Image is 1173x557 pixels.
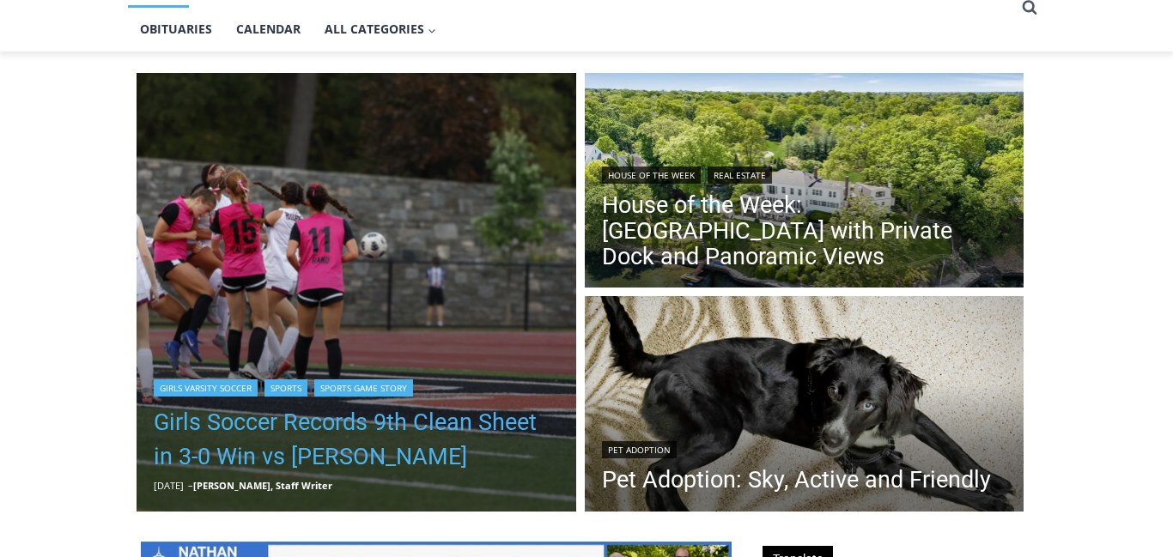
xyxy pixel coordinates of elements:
time: [DATE] [154,479,184,492]
a: House of the Week: [GEOGRAPHIC_DATA] with Private Dock and Panoramic Views [602,192,1007,269]
img: 13 Kirby Lane, Rye [585,73,1024,293]
img: (PHOTO: Hannah Jachman scores a header goal on October 7, 2025, with teammates Parker Calhoun (#1... [137,73,576,512]
a: Read More House of the Week: Historic Rye Waterfront Estate with Private Dock and Panoramic Views [585,73,1024,293]
a: [PERSON_NAME], Staff Writer [193,479,332,492]
a: Girls Soccer Records 9th Clean Sheet in 3-0 Win vs [PERSON_NAME] [154,405,559,474]
a: Calendar [224,8,313,51]
a: Sports [264,379,307,397]
button: Child menu of All Categories [313,8,448,51]
a: Sports Game Story [314,379,413,397]
a: Pet Adoption: Sky, Active and Friendly [602,467,991,493]
a: Girls Varsity Soccer [154,379,258,397]
div: | [602,163,1007,184]
a: Real Estate [708,166,772,184]
a: House of the Week [602,166,701,184]
a: Read More Girls Soccer Records 9th Clean Sheet in 3-0 Win vs Harrison [137,73,576,512]
img: [PHOTO; Sky. Contributed.] [585,296,1024,516]
div: | | [154,376,559,397]
a: Read More Pet Adoption: Sky, Active and Friendly [585,296,1024,516]
a: Pet Adoption [602,441,677,458]
a: Obituaries [128,8,224,51]
span: – [188,479,193,492]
